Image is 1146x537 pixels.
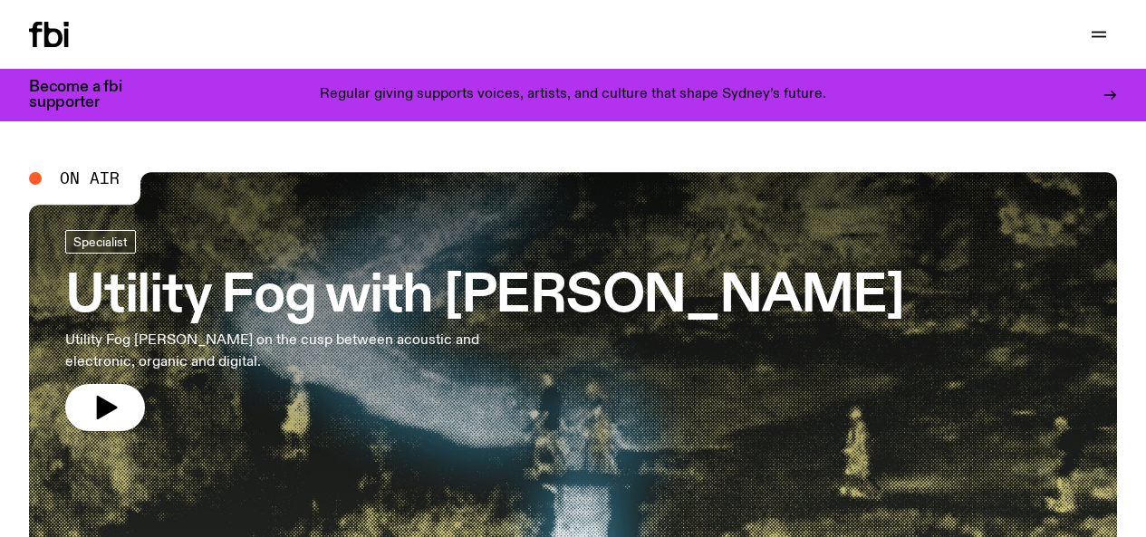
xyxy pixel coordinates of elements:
p: Utility Fog [PERSON_NAME] on the cusp between acoustic and electronic, organic and digital. [65,330,529,373]
span: On Air [60,170,120,187]
h3: Utility Fog with [PERSON_NAME] [65,272,904,322]
a: Utility Fog with [PERSON_NAME]Utility Fog [PERSON_NAME] on the cusp between acoustic and electron... [65,230,904,431]
span: Specialist [73,235,128,249]
h3: Become a fbi supporter [29,80,145,110]
a: Specialist [65,230,136,254]
p: Regular giving supports voices, artists, and culture that shape Sydney’s future. [320,87,826,103]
